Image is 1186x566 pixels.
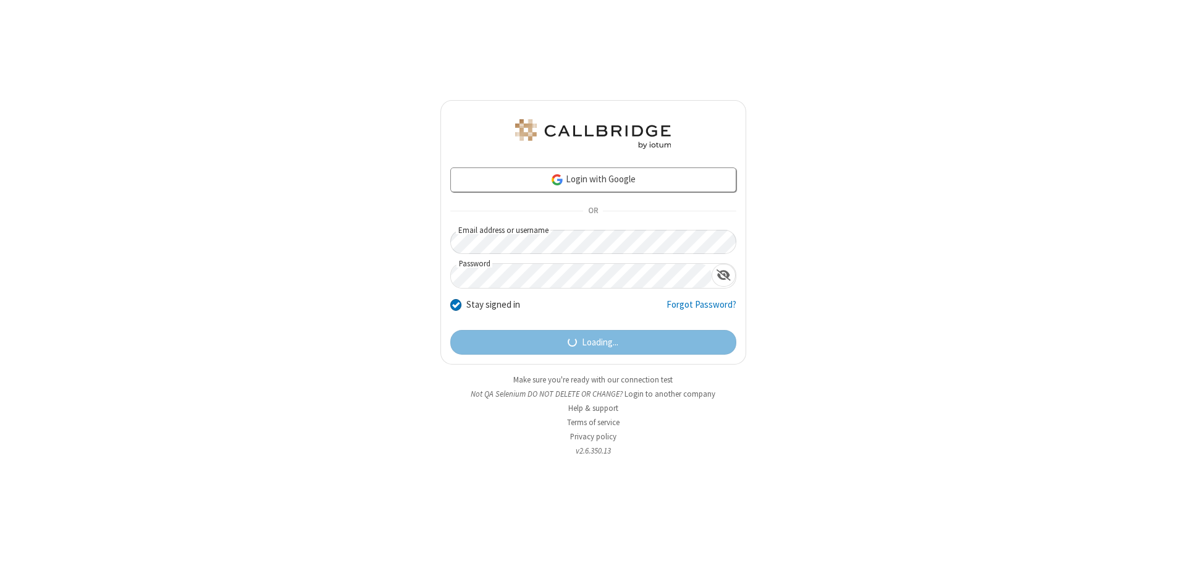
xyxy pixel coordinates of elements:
input: Email address or username [450,230,736,254]
a: Forgot Password? [667,298,736,321]
div: Show password [712,264,736,287]
img: QA Selenium DO NOT DELETE OR CHANGE [513,119,673,149]
a: Login with Google [450,167,736,192]
span: Loading... [582,336,618,350]
input: Password [451,264,712,288]
li: Not QA Selenium DO NOT DELETE OR CHANGE? [440,388,746,400]
label: Stay signed in [466,298,520,312]
a: Terms of service [567,417,620,428]
a: Help & support [568,403,618,413]
img: google-icon.png [550,173,564,187]
span: OR [583,203,603,220]
button: Loading... [450,330,736,355]
a: Make sure you're ready with our connection test [513,374,673,385]
a: Privacy policy [570,431,616,442]
button: Login to another company [625,388,715,400]
li: v2.6.350.13 [440,445,746,457]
